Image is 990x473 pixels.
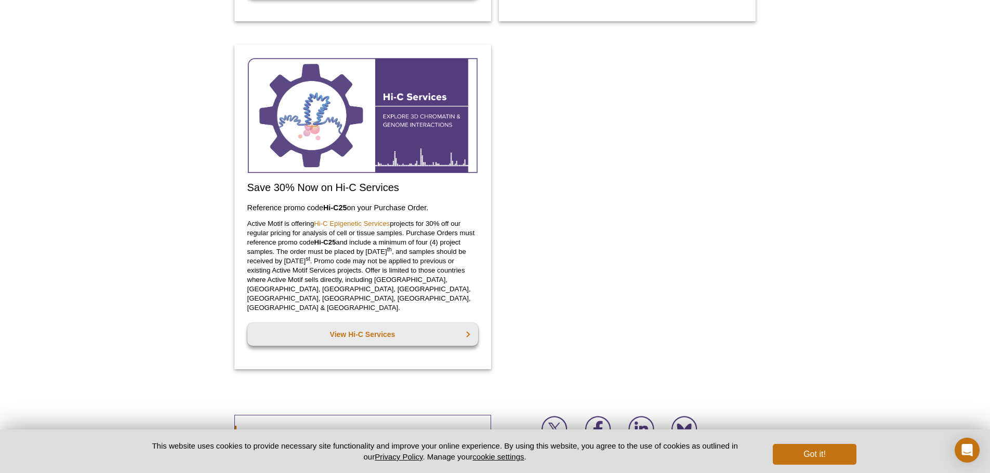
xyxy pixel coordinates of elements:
img: Join us on LinkedIn [628,416,654,442]
strong: Hi-C25 [323,204,347,212]
img: Join us on X [542,416,567,442]
a: View Hi-C Services [247,323,478,346]
a: Hi-C Epigenetic Services [314,220,390,227]
h3: Sign Up to Receive Our Latest Promotions and Content [235,426,481,441]
h3: Reference promo code on your Purchase Order. [247,201,478,214]
strong: Hi-C25 [314,238,336,246]
button: cookie settings [472,452,524,461]
img: Hi-C Service Promotion [247,58,478,173]
a: Privacy Policy [375,452,423,461]
sup: st [306,255,310,261]
p: This website uses cookies to provide necessary site functionality and improve your online experie... [134,440,756,462]
img: Join us on Facebook [585,416,611,442]
sup: th [387,246,392,252]
h2: Save 30% Now on Hi-C Services [247,181,478,194]
p: Active Motif is offering projects for 30% off our regular pricing for analysis of cell or tissue ... [247,219,478,313]
div: Open Intercom Messenger [955,438,980,463]
img: Join us on Bluesky [671,416,697,442]
button: Got it! [773,444,856,465]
